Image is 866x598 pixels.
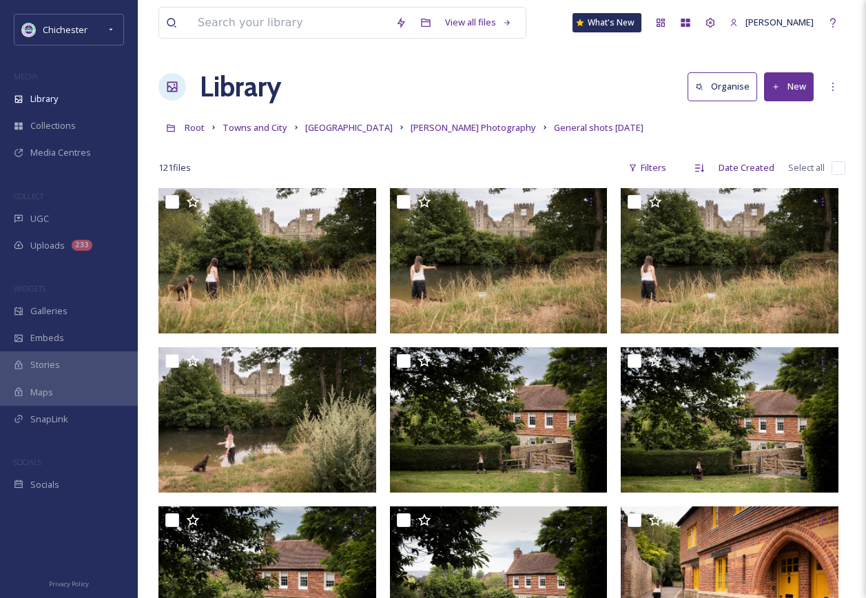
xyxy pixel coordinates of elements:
span: Collections [30,119,76,132]
span: Uploads [30,239,65,252]
img: ISON_250725_CDC_9014.jpg [158,347,376,493]
span: Stories [30,358,60,371]
img: ISON_250725_CDC_9038.jpg [158,188,376,333]
img: Logo_of_Chichester_District_Council.png [22,23,36,37]
span: SnapLink [30,413,68,426]
span: [PERSON_NAME] Photography [411,121,536,134]
a: View all files [438,9,519,36]
span: SOCIALS [14,457,41,467]
a: Library [200,66,281,107]
span: [PERSON_NAME] [745,16,814,28]
a: Towns and City [223,119,287,136]
a: Privacy Policy [49,575,89,591]
span: Towns and City [223,121,287,134]
img: ISON_250725_CDC_9022.jpg [621,188,838,333]
img: ISON_250725_CDC_9004.jpg [390,347,608,493]
a: Organise [688,72,764,101]
button: New [764,72,814,101]
span: Maps [30,386,53,399]
span: WIDGETS [14,283,45,293]
a: Root [185,119,205,136]
span: 121 file s [158,161,191,174]
span: Chichester [43,23,87,36]
span: Privacy Policy [49,579,89,588]
span: Media Centres [30,146,91,159]
div: Filters [621,154,673,181]
span: COLLECT [14,191,43,201]
a: What's New [573,13,641,32]
span: Socials [30,478,59,491]
span: MEDIA [14,71,38,81]
input: Search your library [191,8,389,38]
span: Galleries [30,305,68,318]
a: General shots [DATE] [554,119,643,136]
img: ISON_250725_CDC_8997.jpg [621,347,838,493]
span: Library [30,92,58,105]
a: [GEOGRAPHIC_DATA] [305,119,393,136]
div: Date Created [712,154,781,181]
div: 233 [72,240,92,251]
a: [PERSON_NAME] [723,9,821,36]
button: Organise [688,72,757,101]
a: [PERSON_NAME] Photography [411,119,536,136]
span: [GEOGRAPHIC_DATA] [305,121,393,134]
span: Root [185,121,205,134]
span: General shots [DATE] [554,121,643,134]
span: Select all [788,161,825,174]
img: ISON_250725_CDC_9025.jpg [390,188,608,333]
span: Embeds [30,331,64,344]
span: UGC [30,212,49,225]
